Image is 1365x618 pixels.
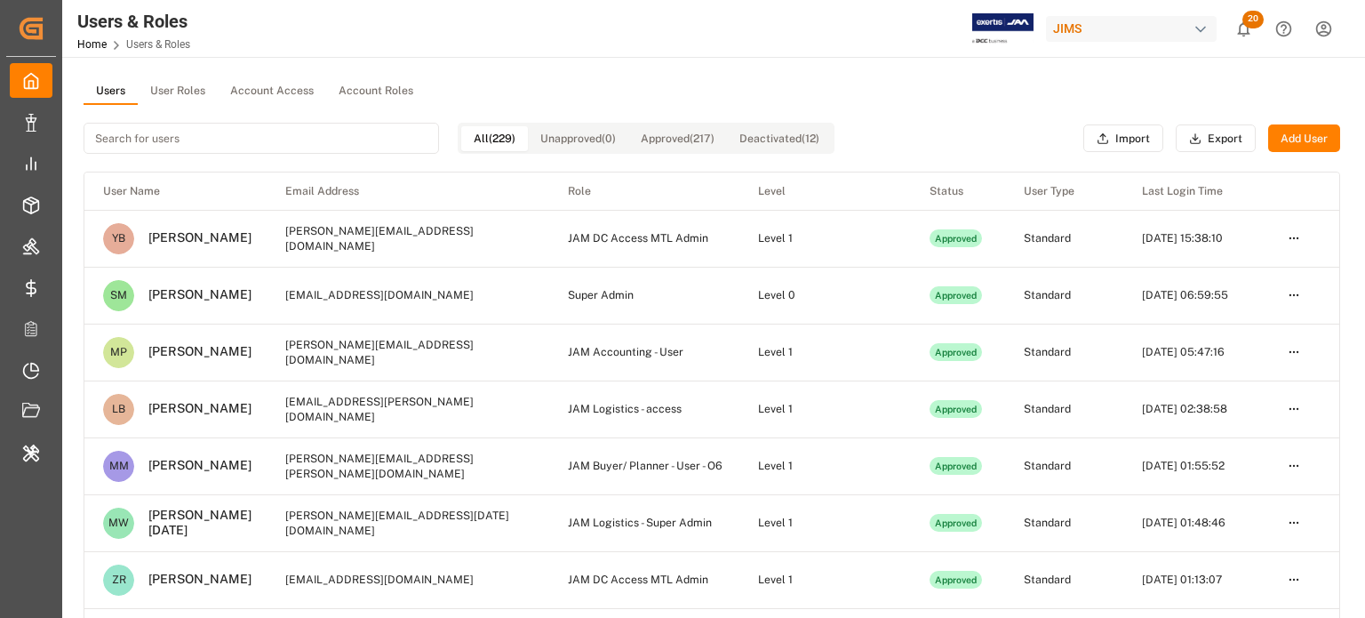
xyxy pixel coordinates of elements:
div: Approved [930,400,983,418]
td: Level 1 [739,210,911,267]
td: JAM Buyer/ Planner - User - O6 [549,437,738,494]
td: JAM Logistics - Super Admin [549,494,738,551]
button: Add User [1268,124,1340,153]
input: Search for users [84,123,439,154]
th: Role [549,173,738,210]
div: [PERSON_NAME] [134,401,251,417]
button: Users [84,78,138,105]
button: Deactivated (12) [727,126,832,151]
td: [PERSON_NAME][EMAIL_ADDRESS][DATE][DOMAIN_NAME] [267,494,549,551]
td: [DATE] 15:38:10 [1123,210,1269,267]
button: Unapproved (0) [528,126,628,151]
td: [DATE] 01:55:52 [1123,437,1269,494]
button: Account Roles [326,78,426,105]
button: JIMS [1046,12,1224,45]
td: [DATE] 02:38:58 [1123,381,1269,437]
td: Level 1 [739,494,911,551]
div: Approved [930,343,983,361]
td: [PERSON_NAME][EMAIL_ADDRESS][DOMAIN_NAME] [267,210,549,267]
td: [EMAIL_ADDRESS][DOMAIN_NAME] [267,551,549,608]
th: Last Login Time [1123,173,1269,210]
td: JAM DC Access MTL Admin [549,210,738,267]
th: Level [739,173,911,210]
button: Approved (217) [628,126,727,151]
button: User Roles [138,78,218,105]
th: User Name [84,173,267,210]
div: Users & Roles [77,8,190,35]
th: User Type [1005,173,1122,210]
div: JIMS [1046,16,1217,42]
div: Approved [930,229,983,247]
a: Home [77,38,107,51]
td: [PERSON_NAME][EMAIL_ADDRESS][DOMAIN_NAME] [267,324,549,381]
td: [DATE] 01:48:46 [1123,494,1269,551]
button: Export [1176,124,1256,153]
td: JAM Logistics - access [549,381,738,437]
button: Account Access [218,78,326,105]
td: Level 1 [739,437,911,494]
th: Status [911,173,1006,210]
td: Level 1 [739,324,911,381]
button: show 20 new notifications [1224,9,1264,49]
td: Level 1 [739,381,911,437]
div: Approved [930,286,983,304]
div: Approved [930,571,983,589]
th: Email Address [267,173,549,210]
td: Standard [1005,210,1122,267]
span: 20 [1242,11,1264,28]
td: JAM DC Access MTL Admin [549,551,738,608]
div: [PERSON_NAME] [134,344,251,360]
td: JAM Accounting - User [549,324,738,381]
td: [DATE] 01:13:07 [1123,551,1269,608]
div: Approved [930,457,983,475]
td: [EMAIL_ADDRESS][DOMAIN_NAME] [267,267,549,324]
td: Super Admin [549,267,738,324]
div: [PERSON_NAME] [134,230,251,246]
button: Help Center [1264,9,1304,49]
td: Standard [1005,267,1122,324]
td: Standard [1005,381,1122,437]
td: [DATE] 06:59:55 [1123,267,1269,324]
img: Exertis%20JAM%20-%20Email%20Logo.jpg_1722504956.jpg [972,13,1034,44]
td: Standard [1005,551,1122,608]
td: [EMAIL_ADDRESS][PERSON_NAME][DOMAIN_NAME] [267,381,549,437]
td: Standard [1005,437,1122,494]
td: [PERSON_NAME][EMAIL_ADDRESS][PERSON_NAME][DOMAIN_NAME] [267,437,549,494]
div: [PERSON_NAME] [134,287,251,303]
td: Standard [1005,324,1122,381]
td: Level 0 [739,267,911,324]
div: Approved [930,514,983,532]
td: Standard [1005,494,1122,551]
button: Import [1083,124,1163,153]
div: [PERSON_NAME] [134,572,251,588]
button: All (229) [461,126,528,151]
td: Level 1 [739,551,911,608]
div: [PERSON_NAME] [134,458,251,474]
div: [PERSON_NAME][DATE] [134,508,254,539]
td: [DATE] 05:47:16 [1123,324,1269,381]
